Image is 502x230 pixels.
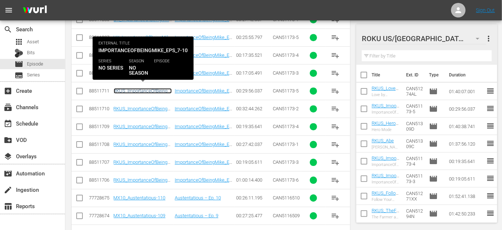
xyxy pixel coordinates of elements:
td: CAN51294N [403,205,426,222]
div: The Farmer and the Belle – Saving Santaland [372,215,400,219]
div: 88511825 [89,52,112,58]
td: 01:42:50.233 [446,205,486,222]
span: reorder [486,191,495,200]
td: CAN51173-5 [403,100,426,118]
div: 88511827 [89,35,112,40]
button: playlist_add [327,136,344,153]
div: ImportanceOfBeingMike_Eps_1-3 [372,180,400,185]
span: playlist_add [331,158,340,167]
button: playlist_add [327,171,344,189]
a: ImportanceOfBeingMike_Eps_7-10 [175,88,232,99]
td: CAN51309D [403,118,426,135]
span: Bits [27,49,35,56]
span: reorder [486,174,495,183]
span: CAN51173-3 [273,70,299,76]
span: playlist_add [331,87,340,95]
span: 186 [467,32,481,47]
a: RKUS_HeroMode [372,120,400,131]
th: Title [372,65,402,85]
button: playlist_add [327,64,344,82]
img: ans4CAIJ8jUAAAAAAAAAAAAAAAAAAAAAAAAgQb4GAAAAAAAAAAAAAAAAAAAAAAAAJMjXAAAAAAAAAAAAAAAAAAAAAAAAgAT5G... [17,2,52,19]
a: ImportanceOfBeingMike_Eps_1-5 [175,142,232,152]
a: RKUS_ImportanceOfBeingMike_Eps_6-10 [114,106,172,117]
span: Channels [4,103,12,112]
span: playlist_add [331,140,340,149]
span: reorder [486,104,495,113]
div: Hero Mode [372,127,400,132]
span: CAN51173-4 [273,52,299,58]
a: UK_ImportanceOfBeingMike_Eps_4-6 [114,52,172,63]
span: reorder [486,139,495,148]
div: 00:17:35.521 [236,52,271,58]
span: Episode [429,87,438,96]
td: CAN51274AL [403,83,426,100]
a: RKUS_ImportanceOfBeingMike_Eps_1-10 [114,177,172,188]
span: more_vert [484,34,493,43]
a: ImportanceOfBeingMike_Eps_1-10 [175,177,232,188]
div: 01:00:14.400 [236,177,271,183]
td: CAN51173-4 [403,152,426,170]
div: 77728675 [89,195,112,201]
a: ImportanceOfBeingMike_Eps_1-3 [175,159,232,170]
span: Asset [27,38,39,45]
a: RKUS_ImportanceOfBeingMike_Eps_4-6 [114,124,172,135]
div: 88511707 [89,159,112,165]
button: playlist_add [327,207,344,225]
span: Series [27,71,40,79]
div: Love by Accident [372,92,400,97]
span: CAN51173-5 [273,88,299,94]
span: Automation [4,169,12,178]
span: Overlays [4,152,12,161]
span: Episode [429,174,438,183]
div: 88511708 [89,142,112,147]
span: playlist_add [331,69,340,78]
span: playlist_add [331,211,340,220]
span: Episode [15,60,23,68]
span: CAN5116510 [273,195,300,201]
span: reorder [486,122,495,130]
td: CAN51271XX [403,187,426,205]
a: ImportanceOfBeingMike_Eps_6-10 [175,106,232,117]
span: VOD [4,136,12,144]
a: UK_ImportanceOfBeingMike_Eps_1-3 [114,70,172,81]
a: UK_ImportanceOfBeingMike_Eps_7-10 [114,35,172,45]
span: reorder [486,156,495,165]
span: menu [4,6,13,15]
span: Schedule [4,119,12,128]
div: Follow Your Heart [372,197,400,202]
td: 00:19:05.611 [446,170,486,187]
span: Episode [429,192,438,201]
div: ImportanceOfBeingMike_Eps_7-10 [372,110,400,115]
span: playlist_add [331,104,340,113]
span: Episode [429,157,438,166]
span: Episode [429,139,438,148]
span: Asset [15,37,23,46]
span: CAN51173-2 [273,106,299,111]
span: CAN5116509 [273,213,300,218]
div: 00:27:42.037 [236,142,271,147]
button: playlist_add [327,189,344,207]
span: Create [4,87,12,95]
a: RKUS_Abe [372,138,394,143]
a: MX10_Austentatious-110 [114,195,166,201]
div: 00:32:44.262 [236,106,271,111]
span: Reports [4,202,12,211]
a: Austentatious – Ep. 10 [175,195,221,201]
a: Sign Out [476,7,495,13]
td: 00:19:35.641 [446,152,486,170]
div: 00:26:11.195 [236,195,271,201]
span: Episode [429,209,438,218]
div: 88511709 [89,124,112,129]
span: Series [15,71,23,80]
span: Episode [429,122,438,131]
div: 00:25:55.797 [236,35,271,40]
div: 88511706 [89,177,112,183]
button: playlist_add [327,154,344,171]
div: 88511710 [89,106,112,111]
a: RKUS_ImportanceOfBeingMike_Eps_1-3 [114,159,172,170]
td: 01:40:38.741 [446,118,486,135]
div: 00:29:56.037 [236,88,271,94]
a: RKUS_ImportanceOfBeingMike_Eps_1-3 [372,173,400,189]
div: Bits [15,49,23,57]
a: RKUS_LoveByAccident [372,86,398,96]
